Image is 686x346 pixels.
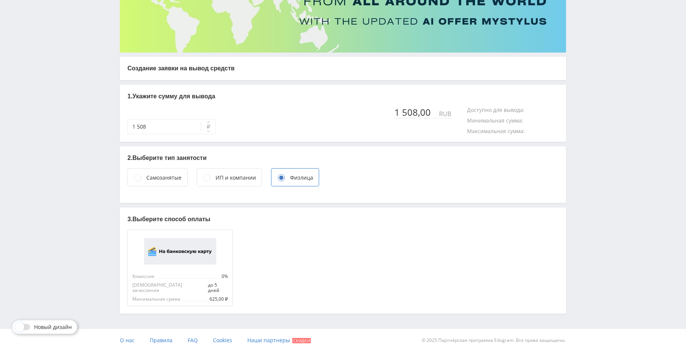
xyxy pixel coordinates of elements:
div: Максимальная сумма : [467,128,532,134]
span: Минимальная сумма [132,296,182,302]
p: 1. Укажите сумму для вывода [127,92,559,101]
span: 625,00 ₽ [208,296,228,302]
span: FAQ [188,337,198,344]
span: до 5 дней [206,282,228,293]
span: Правила [150,337,172,344]
div: Самозанятые [146,174,182,182]
span: Новый дизайн [34,324,72,330]
p: Создание заявки на вывод средств [127,64,559,73]
div: 1 508,00 [394,107,438,118]
span: Наши партнеры [247,337,290,344]
p: 3. Выберите способ оплаты [127,215,559,223]
div: Минимальная сумма : [467,118,531,124]
span: Комиссия [132,274,156,279]
div: ИП и компании [216,174,256,182]
p: 2. Выберите тип занятости [127,154,559,162]
div: Доступно для вывода : [467,107,532,113]
div: Физлица [290,174,313,182]
span: 0% [220,274,228,279]
span: Скидки [292,338,311,343]
img: На банковскую карту самозанятого [144,238,216,265]
button: ₽ [201,119,216,134]
div: RUB [438,110,452,117]
span: О нас [120,337,135,344]
span: Cookies [213,337,232,344]
span: [DEMOGRAPHIC_DATA] зачисления [132,282,206,293]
